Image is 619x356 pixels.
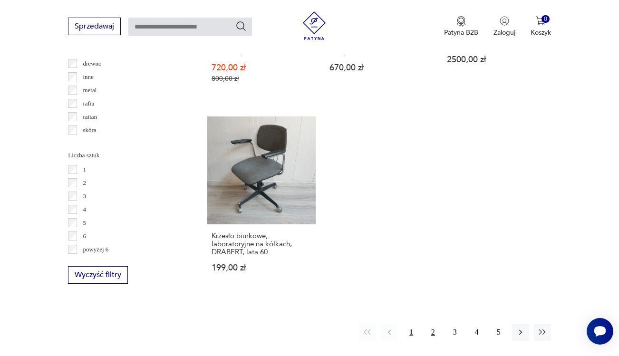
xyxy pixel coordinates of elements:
[83,112,97,122] p: rattan
[447,56,547,64] p: 2500,00 zł
[83,191,86,202] p: 3
[68,150,184,161] p: Liczba sztuk
[212,64,311,72] p: 720,00 zł
[500,16,509,26] img: Ikonka użytkownika
[212,32,311,56] h3: Krzesło Space Age, proj. [PERSON_NAME] dla Wilkhahn, lata 60.
[587,318,613,345] iframe: Smartsupp widget button
[83,58,101,69] p: drewno
[403,324,420,341] button: 1
[83,164,86,175] p: 1
[83,218,86,228] p: 5
[83,244,108,255] p: powyżej 6
[456,16,466,27] img: Ikona medalu
[212,232,311,256] h3: Krzesło biurkowe, laboratoryjne na kółkach, DRABERT, lata 60.
[207,116,316,291] a: Krzesło biurkowe, laboratoryjne na kółkach, DRABERT, lata 60.Krzesło biurkowe, laboratoryjne na k...
[444,16,478,37] button: Patyna B2B
[542,15,550,23] div: 0
[235,20,247,32] button: Szukaj
[83,204,86,215] p: 4
[493,16,515,37] button: Zaloguj
[83,125,96,135] p: skóra
[446,324,464,341] button: 3
[300,11,329,40] img: Patyna - sklep z meblami i dekoracjami vintage
[329,32,429,56] h3: Fotel biurowy, proj. G. Pirettiego i E. Ambasksa dla Vitra, lata 80.
[536,16,545,26] img: Ikona koszyka
[490,324,507,341] button: 5
[493,28,515,37] p: Zaloguj
[212,75,311,83] p: 800,00 zł
[83,72,93,82] p: inne
[83,138,101,149] p: tkanina
[425,324,442,341] button: 2
[531,16,551,37] button: 0Koszyk
[83,178,86,188] p: 2
[83,85,97,96] p: metal
[444,16,478,37] a: Ikona medaluPatyna B2B
[329,64,429,72] p: 670,00 zł
[68,266,128,284] button: Wyczyść filtry
[531,28,551,37] p: Koszyk
[468,324,485,341] button: 4
[68,18,121,35] button: Sprzedawaj
[444,28,478,37] p: Patyna B2B
[83,98,94,109] p: rafia
[68,24,121,30] a: Sprzedawaj
[212,264,311,272] p: 199,00 zł
[83,231,86,241] p: 6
